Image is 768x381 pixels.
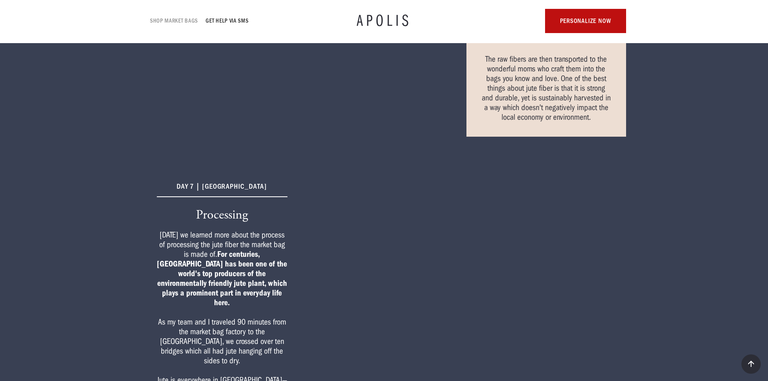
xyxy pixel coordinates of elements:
[357,13,412,29] a: APOLIS
[206,16,249,26] a: GET HELP VIA SMS
[157,250,287,307] strong: For centuries, [GEOGRAPHIC_DATA] has been one of the world's top producers of the environmentally...
[545,9,626,33] a: personalize now
[150,16,198,26] a: Shop Market bags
